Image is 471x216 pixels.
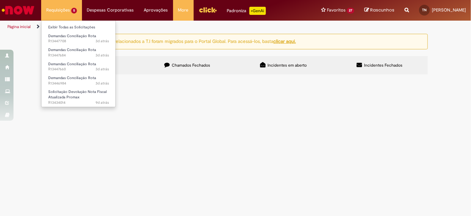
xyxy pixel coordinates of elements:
[41,32,116,45] a: Aberto R13447708 : Demandas Conciliação Rota
[273,38,296,44] a: clicar aqui.
[48,89,107,100] span: Solicitação Devolução Nota Fiscal Atualizada Promax
[56,38,296,44] ng-bind-html: Atenção: alguns chamados relacionados a T.I foram migrados para o Portal Global. Para acessá-los,...
[144,7,168,14] span: Aprovações
[41,61,116,73] a: Aberto R13447660 : Demandas Conciliação Rota
[95,53,109,58] time: 26/08/2025 11:08:36
[422,8,427,12] span: TN
[227,7,266,15] div: Padroniza
[48,53,109,58] span: R13447684
[95,67,109,72] time: 26/08/2025 11:05:13
[95,100,109,105] time: 20/08/2025 18:05:10
[249,7,266,15] p: +GenAi
[327,7,345,14] span: Favoritos
[95,67,109,72] span: 3d atrás
[347,8,354,14] span: 27
[268,63,307,68] span: Incidentes em aberto
[46,7,70,14] span: Requisições
[48,75,96,80] span: Demandas Conciliação Rota
[41,46,116,59] a: Aberto R13447684 : Demandas Conciliação Rota
[178,7,189,14] span: More
[432,7,466,13] span: [PERSON_NAME]
[95,100,109,105] span: 9d atrás
[5,21,309,33] ul: Trilhas de página
[95,81,109,86] time: 26/08/2025 09:27:56
[7,24,31,29] a: Página inicial
[95,39,109,44] span: 3d atrás
[41,74,116,87] a: Aberto R13446984 : Demandas Conciliação Rota
[71,8,77,14] span: 5
[364,63,403,68] span: Incidentes Fechados
[95,39,109,44] time: 26/08/2025 11:12:01
[95,53,109,58] span: 3d atrás
[48,33,96,39] span: Demandas Conciliação Rota
[48,62,96,67] span: Demandas Conciliação Rota
[364,7,394,14] a: Rascunhos
[1,3,35,17] img: ServiceNow
[172,63,211,68] span: Chamados Fechados
[48,47,96,52] span: Demandas Conciliação Rota
[199,5,217,15] img: click_logo_yellow_360x200.png
[41,88,116,103] a: Aberto R13434014 : Solicitação Devolução Nota Fiscal Atualizada Promax
[48,100,109,105] span: R13434014
[48,81,109,86] span: R13446984
[41,24,116,31] a: Exibir Todas as Solicitações
[95,81,109,86] span: 3d atrás
[48,67,109,72] span: R13447660
[370,7,394,13] span: Rascunhos
[48,39,109,44] span: R13447708
[87,7,134,14] span: Despesas Corporativas
[41,20,116,107] ul: Requisições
